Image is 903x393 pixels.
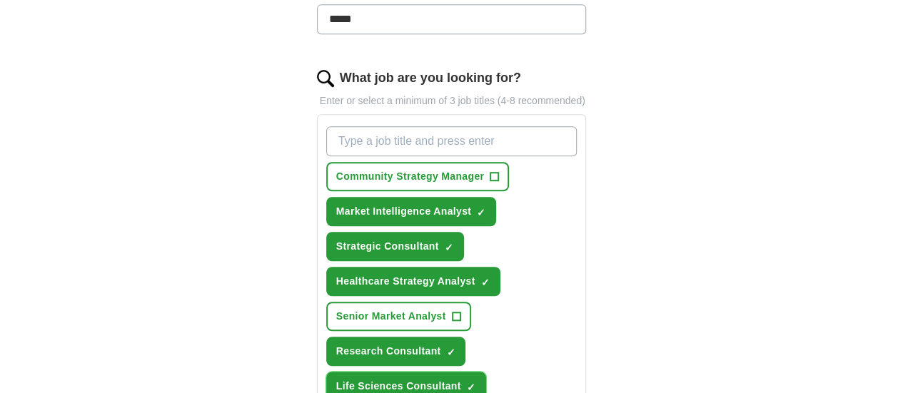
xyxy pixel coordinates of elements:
[481,277,490,288] span: ✓
[317,70,334,87] img: search.png
[326,232,464,261] button: Strategic Consultant✓
[340,68,521,88] label: What job are you looking for?
[317,93,587,108] p: Enter or select a minimum of 3 job titles (4-8 recommended)
[326,302,471,331] button: Senior Market Analyst
[326,267,500,296] button: Healthcare Strategy Analyst✓
[326,162,509,191] button: Community Strategy Manager
[336,204,471,219] span: Market Intelligence Analyst
[336,274,475,289] span: Healthcare Strategy Analyst
[336,344,441,359] span: Research Consultant
[446,347,455,358] span: ✓
[467,382,475,393] span: ✓
[326,197,496,226] button: Market Intelligence Analyst✓
[336,169,484,184] span: Community Strategy Manager
[445,242,453,253] span: ✓
[477,207,485,218] span: ✓
[336,239,439,254] span: Strategic Consultant
[326,126,577,156] input: Type a job title and press enter
[326,337,466,366] button: Research Consultant✓
[336,309,446,324] span: Senior Market Analyst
